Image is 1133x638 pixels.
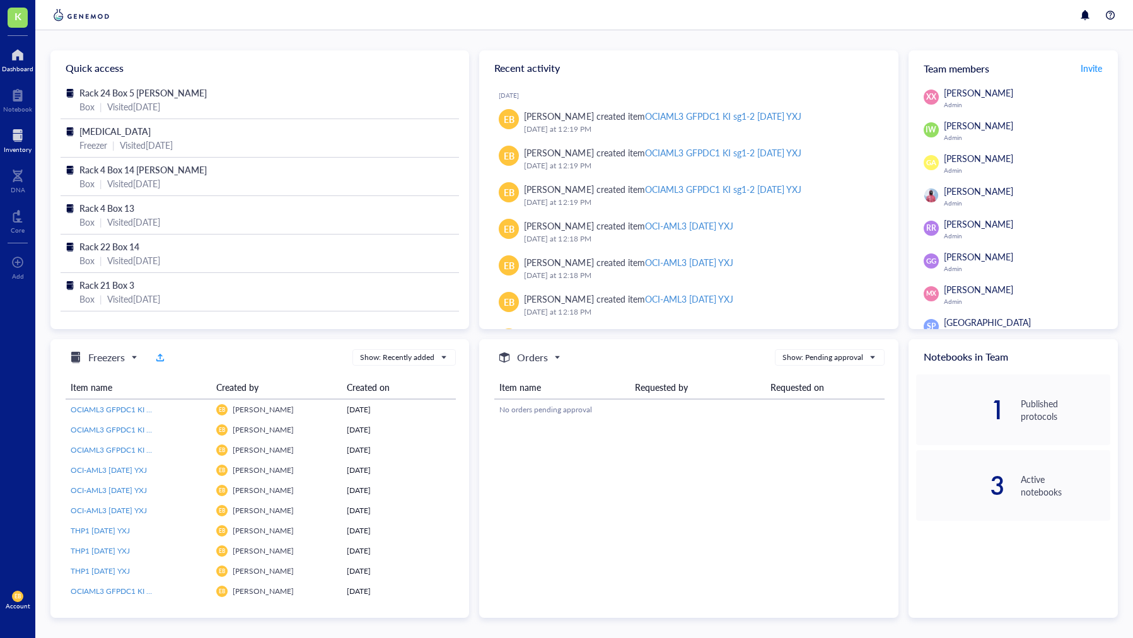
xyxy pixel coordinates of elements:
[79,253,95,267] div: Box
[944,316,1031,328] span: [GEOGRAPHIC_DATA]
[479,50,898,86] div: Recent activity
[524,123,878,136] div: [DATE] at 12:19 PM
[71,505,206,516] a: OCI-AML3 [DATE] YXJ
[944,152,1013,165] span: [PERSON_NAME]
[524,255,733,269] div: [PERSON_NAME] created item
[504,222,514,236] span: EB
[107,177,160,190] div: Visited [DATE]
[71,525,130,536] span: THP1 [DATE] YXJ
[2,65,33,72] div: Dashboard
[926,256,936,267] span: GG
[3,85,32,113] a: Notebook
[524,233,878,245] div: [DATE] at 12:18 PM
[11,166,25,194] a: DNA
[924,188,938,202] img: f8f27afb-f33d-4f80-a997-14505bd0ceeb.jpeg
[504,295,514,309] span: EB
[926,223,936,234] span: RR
[916,400,1006,420] div: 1
[233,485,294,496] span: [PERSON_NAME]
[211,376,341,399] th: Created by
[219,548,225,554] span: EB
[909,50,1118,86] div: Team members
[1080,58,1103,78] a: Invite
[79,279,134,291] span: Rack 21 Box 3
[79,125,151,137] span: [MEDICAL_DATA]
[347,586,451,597] div: [DATE]
[3,105,32,113] div: Notebook
[347,565,451,577] div: [DATE]
[11,206,25,234] a: Core
[11,186,25,194] div: DNA
[347,525,451,536] div: [DATE]
[926,158,936,168] span: GA
[66,376,211,399] th: Item name
[489,141,888,177] a: EB[PERSON_NAME] created itemOCIAML3 GFPDC1 KI sg1-2 [DATE] YXJ[DATE] at 12:19 PM
[360,352,434,363] div: Show: Recently added
[645,146,801,159] div: OCIAML3 GFPDC1 KI sg1-2 [DATE] YXJ
[494,376,630,399] th: Item name
[219,588,225,594] span: EB
[944,185,1013,197] span: [PERSON_NAME]
[219,487,225,494] span: EB
[926,124,936,136] span: IW
[909,339,1118,374] div: Notebooks in Team
[11,226,25,234] div: Core
[71,505,147,516] span: OCI-AML3 [DATE] YXJ
[100,292,102,306] div: |
[489,250,888,287] a: EB[PERSON_NAME] created itemOCI-AML3 [DATE] YXJ[DATE] at 12:18 PM
[71,485,206,496] a: OCI-AML3 [DATE] YXJ
[347,465,451,476] div: [DATE]
[233,424,294,435] span: [PERSON_NAME]
[489,214,888,250] a: EB[PERSON_NAME] created itemOCI-AML3 [DATE] YXJ[DATE] at 12:18 PM
[944,217,1013,230] span: [PERSON_NAME]
[71,565,130,576] span: THP1 [DATE] YXJ
[347,424,451,436] div: [DATE]
[79,100,95,113] div: Box
[944,101,1110,108] div: Admin
[71,586,206,597] a: OCIAML3 GFPDC1 KI sg1-2 [DATE] yxj
[524,292,733,306] div: [PERSON_NAME] created item
[50,8,112,23] img: genemod-logo
[219,447,225,453] span: EB
[233,545,294,556] span: [PERSON_NAME]
[233,505,294,516] span: [PERSON_NAME]
[504,185,514,199] span: EB
[71,565,206,577] a: THP1 [DATE] YXJ
[489,177,888,214] a: EB[PERSON_NAME] created itemOCIAML3 GFPDC1 KI sg1-2 [DATE] YXJ[DATE] at 12:19 PM
[4,146,32,153] div: Inventory
[1021,473,1110,498] div: Active notebooks
[107,215,160,229] div: Visited [DATE]
[100,100,102,113] div: |
[71,525,206,536] a: THP1 [DATE] YXJ
[645,219,733,232] div: OCI-AML3 [DATE] YXJ
[219,427,225,433] span: EB
[79,86,207,99] span: Rack 24 Box 5 [PERSON_NAME]
[219,407,225,413] span: EB
[524,269,878,282] div: [DATE] at 12:18 PM
[71,465,206,476] a: OCI-AML3 [DATE] YXJ
[499,404,880,415] div: No orders pending approval
[1081,62,1102,74] span: Invite
[944,134,1110,141] div: Admin
[524,182,801,196] div: [PERSON_NAME] created item
[524,306,878,318] div: [DATE] at 12:18 PM
[79,240,139,253] span: Rack 22 Box 14
[944,166,1110,174] div: Admin
[79,177,95,190] div: Box
[71,485,147,496] span: OCI-AML3 [DATE] YXJ
[71,444,205,455] span: OCIAML3 GFPDC1 KI sg1-2 [DATE] YXJ
[944,199,1110,207] div: Admin
[645,110,801,122] div: OCIAML3 GFPDC1 KI sg1-2 [DATE] YXJ
[107,100,160,113] div: Visited [DATE]
[347,444,451,456] div: [DATE]
[71,404,205,415] span: OCIAML3 GFPDC1 KI sg1-2 [DATE] YXJ
[944,283,1013,296] span: [PERSON_NAME]
[71,586,202,596] span: OCIAML3 GFPDC1 KI sg1-2 [DATE] yxj
[12,272,24,280] div: Add
[765,376,885,399] th: Requested on
[927,321,936,332] span: SP
[524,159,878,172] div: [DATE] at 12:19 PM
[112,138,115,152] div: |
[347,485,451,496] div: [DATE]
[630,376,765,399] th: Requested by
